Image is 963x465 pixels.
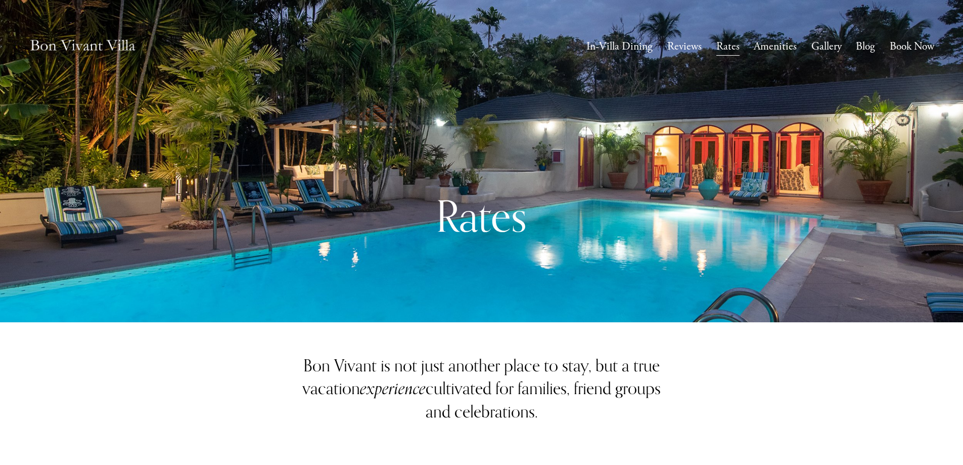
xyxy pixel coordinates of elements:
h3: Bon Vivant is not just another place to stay, but a true vacation cultivated for families, friend... [295,354,669,423]
em: experience [360,375,426,402]
a: Blog [856,37,875,57]
a: Reviews [667,37,702,57]
a: Gallery [811,37,842,57]
a: Rates [716,37,740,57]
h1: Rates [371,189,592,242]
a: In-Villa Dining [586,37,653,57]
img: Caribbean Vacation Rental | Bon Vivant Villa [29,29,136,65]
a: Amenities [754,37,797,57]
a: Book Now [890,37,934,57]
